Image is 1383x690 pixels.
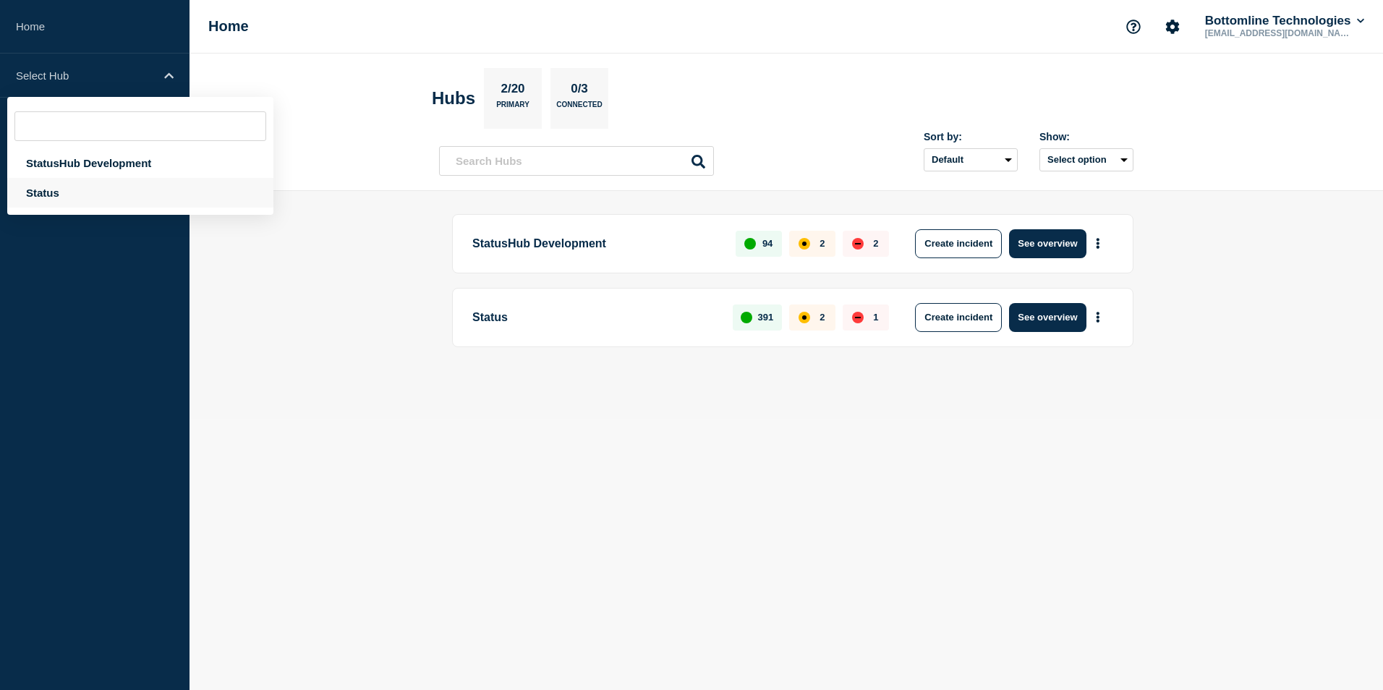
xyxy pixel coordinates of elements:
p: Select Hub [16,69,155,82]
h1: Home [208,18,249,35]
p: Status [472,303,716,332]
div: down [852,312,864,323]
button: Support [1118,12,1149,42]
button: More actions [1089,230,1107,257]
div: affected [799,312,810,323]
div: Show: [1039,131,1133,142]
div: Sort by: [924,131,1018,142]
select: Sort by [924,148,1018,171]
div: up [744,238,756,250]
button: See overview [1009,229,1086,258]
p: 0/3 [566,82,594,101]
p: 391 [758,312,774,323]
button: Bottomline Technologies [1202,14,1367,28]
button: Create incident [915,303,1002,332]
button: Account settings [1157,12,1188,42]
p: 2 [820,312,825,323]
div: Status [7,178,273,208]
button: More actions [1089,304,1107,331]
p: StatusHub Development [472,229,719,258]
button: See overview [1009,303,1086,332]
button: Create incident [915,229,1002,258]
div: affected [799,238,810,250]
p: 2/20 [495,82,530,101]
p: 1 [873,312,878,323]
h2: Hubs [432,88,475,108]
button: Select option [1039,148,1133,171]
p: Connected [556,101,602,116]
p: 2 [873,238,878,249]
p: 94 [762,238,773,249]
div: up [741,312,752,323]
p: 2 [820,238,825,249]
p: [EMAIL_ADDRESS][DOMAIN_NAME] [1202,28,1353,38]
div: StatusHub Development [7,148,273,178]
p: Primary [496,101,529,116]
div: down [852,238,864,250]
input: Search Hubs [439,146,714,176]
